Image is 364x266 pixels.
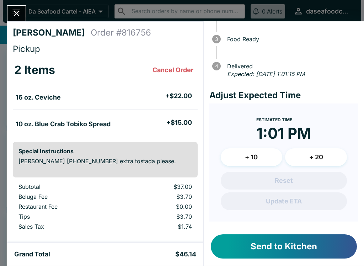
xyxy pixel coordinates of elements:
[224,63,358,69] span: Delivered
[13,44,40,54] span: Pickup
[16,120,111,128] h5: 10 oz. Blue Crab Tobiko Spread
[14,250,50,259] h5: Grand Total
[124,213,192,220] p: $3.70
[91,27,151,38] h4: Order # 816756
[124,203,192,210] p: $0.00
[224,36,358,42] span: Food Ready
[14,63,55,77] h3: 2 Items
[7,6,26,21] button: Close
[215,63,218,69] text: 4
[209,90,358,101] h4: Adjust Expected Time
[18,183,112,190] p: Subtotal
[16,93,61,102] h5: 16 oz. Ceviche
[18,203,112,210] p: Restaurant Fee
[18,223,112,230] p: Sales Tax
[13,183,198,233] table: orders table
[166,118,192,127] h5: + $15.00
[256,124,311,143] time: 1:01 PM
[13,27,91,38] h4: [PERSON_NAME]
[124,223,192,230] p: $1.74
[124,193,192,200] p: $3.70
[256,117,292,122] span: Estimated Time
[18,193,112,200] p: Beluga Fee
[165,92,192,100] h5: + $22.00
[18,213,112,220] p: Tips
[211,234,357,259] button: Send to Kitchen
[18,148,192,155] h6: Special Instructions
[175,250,196,259] h5: $46.14
[13,57,198,136] table: orders table
[18,158,192,165] p: [PERSON_NAME] [PHONE_NUMBER] extra tostada please.
[221,148,283,166] button: + 10
[124,183,192,190] p: $37.00
[285,148,347,166] button: + 20
[227,70,305,78] em: Expected: [DATE] 1:01:15 PM
[215,36,218,42] text: 3
[150,63,196,77] button: Cancel Order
